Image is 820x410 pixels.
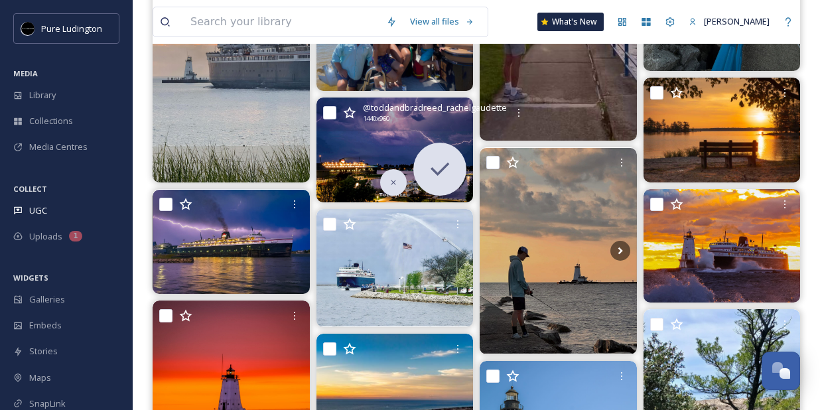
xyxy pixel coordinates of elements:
span: Stories [29,345,58,358]
button: Open Chat [762,352,800,390]
span: COLLECT [13,184,47,194]
span: Galleries [29,293,65,306]
a: [PERSON_NAME] [682,9,776,34]
div: 1 [69,231,82,241]
img: pureludingtonF-2.png [21,22,34,35]
img: Lightening action over the SS Badger last night around 10:30 shortly after storm pasted through! ... [153,190,310,295]
img: Happy #fourthofjuly from #ludington #pureludington #puremichigan #travel #gosomewhere [480,148,637,354]
span: 1440 x 960 [363,114,389,123]
span: Pure Ludington [41,23,102,34]
input: Search your library [184,7,379,36]
span: Maps [29,372,51,384]
img: Remembering this amazing morning in May where I had the beach to myself to watch the sun rise for... [644,78,801,182]
img: The Badger made their final arrival in tonight with a gorgeous fall sky to end the 2024 season! #... [644,189,801,303]
span: Media Centres [29,141,88,153]
span: WIDGETS [13,273,48,283]
span: Collections [29,115,73,127]
span: Uploads [29,230,62,243]
span: SnapLink [29,397,66,410]
img: The Badger completing the first run of the season. May the Lord grant her a safe season, and bles... [316,209,474,326]
a: What's New [537,13,604,31]
span: Library [29,89,56,102]
span: UGC [29,204,47,217]
span: MEDIA [13,68,38,78]
span: [PERSON_NAME] [704,15,770,27]
span: Embeds [29,319,62,332]
a: View all files [403,9,481,34]
span: @ toddandbradreed_rachelgaudette [363,102,507,114]
img: Holy Roller by Todd Reed I shot this off my deck at home on the evening of May 15, 2025. Nikon D8... [316,98,474,202]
